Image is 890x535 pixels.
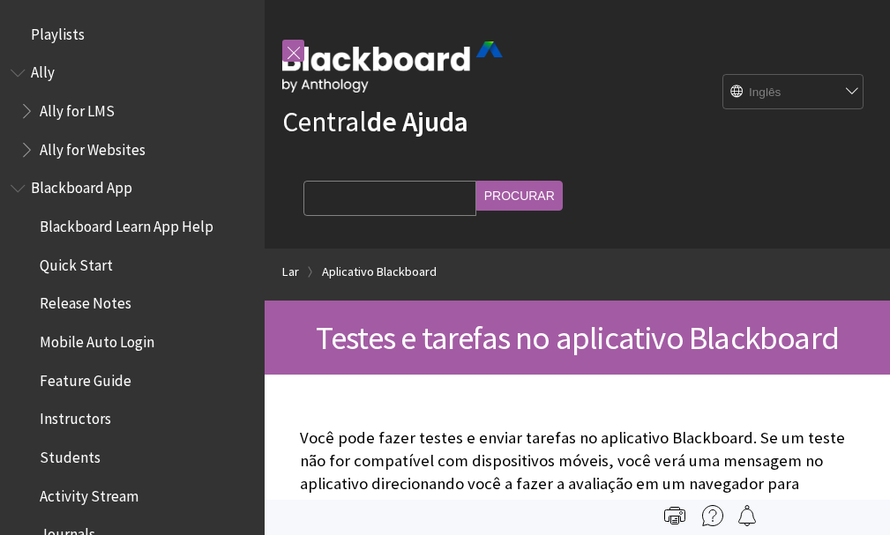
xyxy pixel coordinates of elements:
font: Você pode fazer testes e enviar tarefas no aplicativo Blackboard. Se um teste não for compatível ... [300,427,845,517]
font: Aplicativo Blackboard [322,264,437,279]
a: Lar [282,261,299,283]
img: Blackboard por Anthology [282,41,503,93]
img: Mais ajuda [702,505,723,526]
span: Quick Start [40,250,113,274]
img: Siga esta página [737,505,758,526]
span: Activity Stream [40,481,138,505]
span: Ally for Websites [40,135,146,159]
nav: Esboço do livro para playlists [11,19,254,49]
input: Procurar [476,181,563,211]
font: de Ajuda [367,104,468,139]
span: Blackboard App [31,174,132,197]
img: Imprimir [664,505,685,526]
font: Lar [282,264,299,279]
font: Central [282,104,367,139]
span: Mobile Auto Login [40,327,154,351]
nav: Esboço do livro para Anthology Ally Help [11,58,254,165]
span: Ally [31,58,55,82]
span: Feature Guide [40,366,131,390]
a: Centralde Ajuda [282,104,468,139]
span: Ally for LMS [40,96,115,120]
span: Students [40,442,101,466]
font: Testes e tarefas no aplicativo Blackboard [316,317,839,358]
span: Playlists [31,19,85,43]
span: Blackboard Learn App Help [40,212,213,235]
span: Release Notes [40,289,131,313]
a: Aplicativo Blackboard [322,261,437,283]
select: Seletor de idioma do site [723,75,864,110]
span: Instructors [40,405,111,428]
